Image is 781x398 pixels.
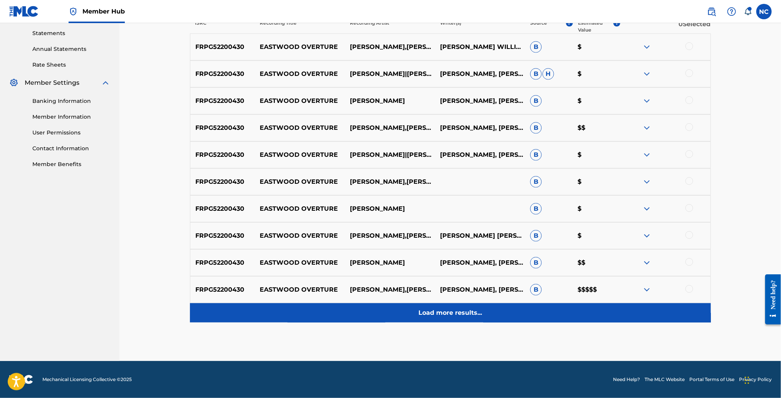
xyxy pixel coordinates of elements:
span: H [543,68,554,80]
span: B [530,257,542,269]
span: B [530,284,542,296]
p: $ [573,150,620,160]
p: ISRC [190,20,255,34]
p: [PERSON_NAME], [PERSON_NAME], [PERSON_NAME], [PERSON_NAME], [PERSON_NAME] [435,258,525,267]
p: FRPG52200430 [190,123,255,133]
p: [PERSON_NAME], [PERSON_NAME], [PERSON_NAME], [PERSON_NAME], [PERSON_NAME] [435,150,525,160]
p: EASTWOOD OVERTURE [255,231,345,240]
p: $$ [573,123,620,133]
a: Member Information [32,113,110,121]
span: B [530,176,542,188]
img: Member Settings [9,78,18,87]
p: 0 Selected [620,20,710,34]
span: B [530,203,542,215]
p: [PERSON_NAME],[PERSON_NAME] [345,285,435,294]
span: Member Hub [82,7,125,16]
p: [PERSON_NAME], [PERSON_NAME], [PERSON_NAME], [PERSON_NAME], [PERSON_NAME] [435,96,525,106]
p: [PERSON_NAME] [PERSON_NAME] [PERSON_NAME] [435,231,525,240]
p: [PERSON_NAME],[PERSON_NAME] [345,42,435,52]
div: Widget chat [742,361,781,398]
iframe: Chat Widget [742,361,781,398]
span: B [530,41,542,53]
img: expand [642,150,652,160]
p: EASTWOOD OVERTURE [255,150,345,160]
span: B [530,230,542,242]
p: FRPG52200430 [190,285,255,294]
img: expand [642,204,652,213]
a: Need Help? [613,376,640,383]
span: B [530,122,542,134]
iframe: Resource Center [759,269,781,331]
p: [PERSON_NAME] [345,258,435,267]
p: Load more results... [418,308,482,317]
div: Help [724,4,739,19]
p: [PERSON_NAME] WILLIAMSENNIO MORRICONEKYLE [PERSON_NAME] [435,42,525,52]
p: FRPG52200430 [190,69,255,79]
span: ? [566,20,573,27]
a: User Permissions [32,129,110,137]
p: EASTWOOD OVERTURE [255,258,345,267]
div: User Menu [756,4,772,19]
span: Member Settings [25,78,79,87]
p: $ [573,204,620,213]
img: expand [101,78,110,87]
a: The MLC Website [645,376,685,383]
p: Writer(s) [435,20,525,34]
img: logo [9,375,33,384]
a: Banking Information [32,97,110,105]
a: Statements [32,29,110,37]
p: FRPG52200430 [190,42,255,52]
img: expand [642,96,652,106]
p: Recording Title [254,20,344,34]
img: help [727,7,736,16]
img: expand [642,123,652,133]
span: B [530,68,542,80]
img: expand [642,258,652,267]
span: B [530,149,542,161]
p: [PERSON_NAME],[PERSON_NAME] [345,177,435,186]
p: [PERSON_NAME]|[PERSON_NAME] [345,69,435,79]
span: Mechanical Licensing Collective © 2025 [42,376,132,383]
p: FRPG52200430 [190,204,255,213]
a: Annual Statements [32,45,110,53]
p: [PERSON_NAME] [345,204,435,213]
p: $ [573,42,620,52]
span: ? [613,20,620,27]
a: Privacy Policy [739,376,772,383]
p: FRPG52200430 [190,258,255,267]
p: [PERSON_NAME]|[PERSON_NAME] [345,150,435,160]
p: FRPG52200430 [190,177,255,186]
p: EASTWOOD OVERTURE [255,42,345,52]
p: $ [573,69,620,79]
p: EASTWOOD OVERTURE [255,177,345,186]
p: EASTWOOD OVERTURE [255,285,345,294]
a: Rate Sheets [32,61,110,69]
p: EASTWOOD OVERTURE [255,69,345,79]
p: EASTWOOD OVERTURE [255,204,345,213]
div: Trascina [745,369,749,392]
p: Estimated Value [578,20,613,34]
img: MLC Logo [9,6,39,17]
span: B [530,95,542,107]
p: FRPG52200430 [190,231,255,240]
p: [PERSON_NAME], [PERSON_NAME], [PERSON_NAME], [PERSON_NAME], [PERSON_NAME] [435,285,525,294]
img: expand [642,42,652,52]
p: $ [573,177,620,186]
img: expand [642,285,652,294]
p: [PERSON_NAME] [345,96,435,106]
p: Source [530,20,547,34]
a: Portal Terms of Use [689,376,734,383]
p: [PERSON_NAME], [PERSON_NAME], [PERSON_NAME], [PERSON_NAME], [PERSON_NAME] [435,123,525,133]
a: Public Search [704,4,719,19]
img: expand [642,69,652,79]
p: Recording Artist [345,20,435,34]
p: [PERSON_NAME],[PERSON_NAME] [345,123,435,133]
img: expand [642,231,652,240]
p: FRPG52200430 [190,96,255,106]
p: FRPG52200430 [190,150,255,160]
a: Member Benefits [32,160,110,168]
img: Top Rightsholder [69,7,78,16]
p: $$$$$ [573,285,620,294]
